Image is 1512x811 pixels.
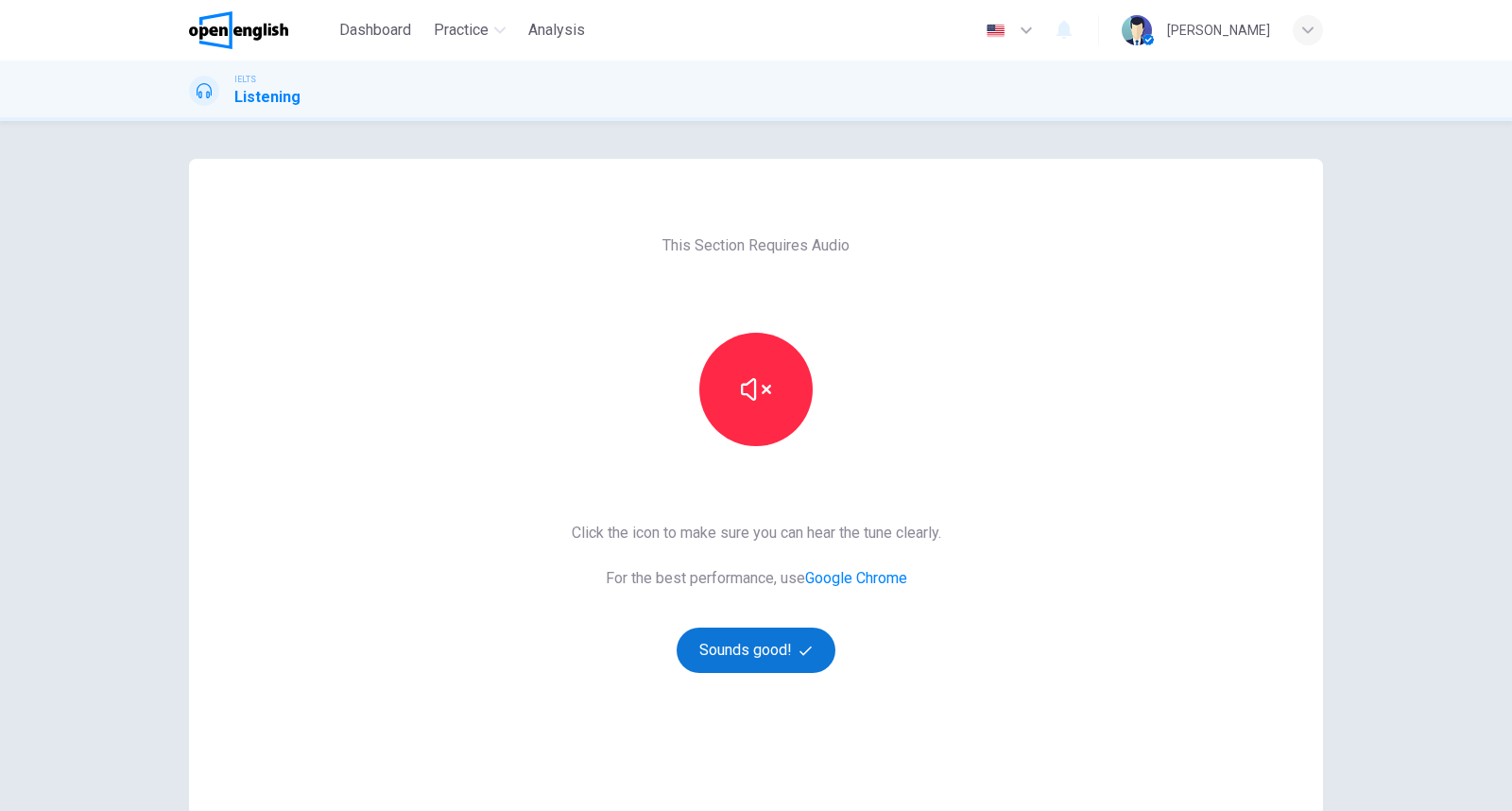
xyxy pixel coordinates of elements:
span: Analysis [528,19,585,42]
span: This Section Requires Audio [662,234,850,257]
span: IELTS [234,73,256,86]
span: For the best performance, use [572,567,941,590]
a: Google Chrome [805,569,907,587]
span: Practice [434,19,489,42]
h1: Listening [234,86,301,109]
img: en [984,24,1007,38]
button: Analysis [521,13,593,47]
a: OpenEnglish logo [189,11,332,49]
span: Dashboard [339,19,411,42]
img: Profile picture [1122,15,1152,45]
span: Click the icon to make sure you can hear the tune clearly. [572,522,941,544]
button: Dashboard [332,13,419,47]
img: OpenEnglish logo [189,11,288,49]
button: Sounds good! [677,628,835,673]
button: Practice [426,13,513,47]
div: [PERSON_NAME] [1167,19,1270,42]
